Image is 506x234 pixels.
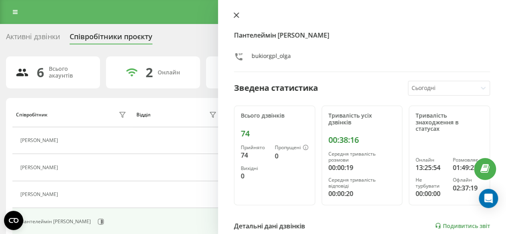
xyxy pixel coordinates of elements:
[416,157,446,163] div: Онлайн
[453,163,483,172] div: 01:49:25
[20,192,60,197] div: [PERSON_NAME]
[146,65,153,80] div: 2
[158,69,180,76] div: Онлайн
[435,222,490,229] a: Подивитись звіт
[416,177,446,189] div: Не турбувати
[328,189,396,198] div: 00:00:20
[20,138,60,143] div: [PERSON_NAME]
[49,66,90,79] div: Всього акаунтів
[6,32,60,45] div: Активні дзвінки
[275,145,308,151] div: Пропущені
[241,150,268,160] div: 74
[328,112,396,126] div: Тривалість усіх дзвінків
[453,183,483,193] div: 02:37:19
[252,52,291,64] div: bukiorgpl_olga
[416,163,446,172] div: 13:25:54
[70,32,152,45] div: Співробітники проєкту
[136,112,150,118] div: Відділ
[20,219,93,224] div: Пантелеймін [PERSON_NAME]
[241,129,308,138] div: 74
[234,30,490,40] h4: Пантелеймін [PERSON_NAME]
[20,165,60,170] div: [PERSON_NAME]
[16,112,48,118] div: Співробітник
[241,145,268,150] div: Прийнято
[241,171,268,181] div: 0
[241,166,268,171] div: Вихідні
[234,82,318,94] div: Зведена статистика
[37,65,44,80] div: 6
[328,151,396,163] div: Середня тривалість розмови
[328,163,396,172] div: 00:00:19
[416,112,483,132] div: Тривалість знаходження в статусах
[453,157,483,163] div: Розмовляє
[328,135,396,145] div: 00:38:16
[4,211,23,230] button: Open CMP widget
[241,112,308,119] div: Всього дзвінків
[479,189,498,208] div: Open Intercom Messenger
[234,221,305,231] div: Детальні дані дзвінків
[416,189,446,198] div: 00:00:00
[453,177,483,183] div: Офлайн
[328,177,396,189] div: Середня тривалість відповіді
[275,151,308,161] div: 0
